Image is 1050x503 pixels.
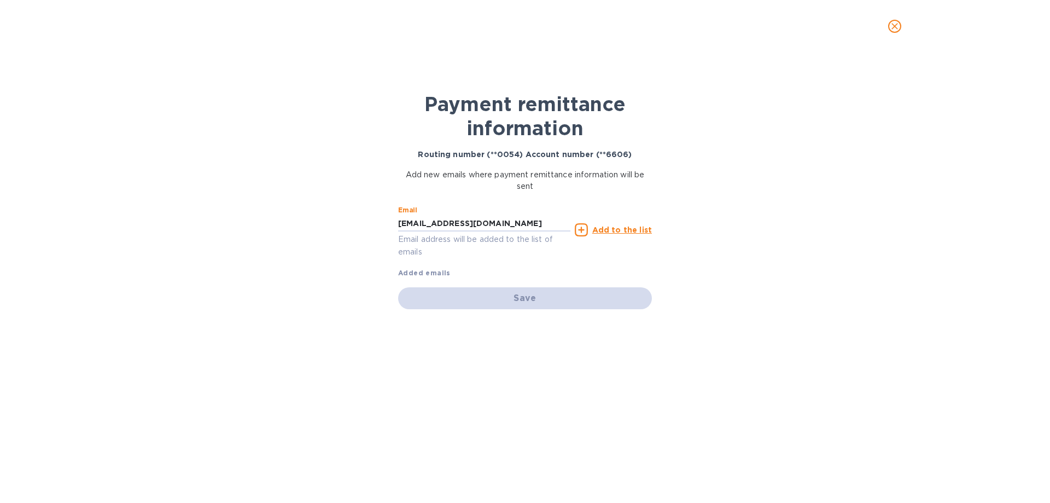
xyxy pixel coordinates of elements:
[424,92,626,140] b: Payment remittance information
[398,269,451,277] b: Added emails
[882,13,908,39] button: close
[398,215,570,232] input: Enter email
[418,150,632,159] b: Routing number (**0054) Account number (**6606)
[398,169,652,192] p: Add new emails where payment remittance information will be sent
[592,226,652,234] u: Add to the list
[398,207,417,214] label: Email
[398,233,570,258] p: Email address will be added to the list of emails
